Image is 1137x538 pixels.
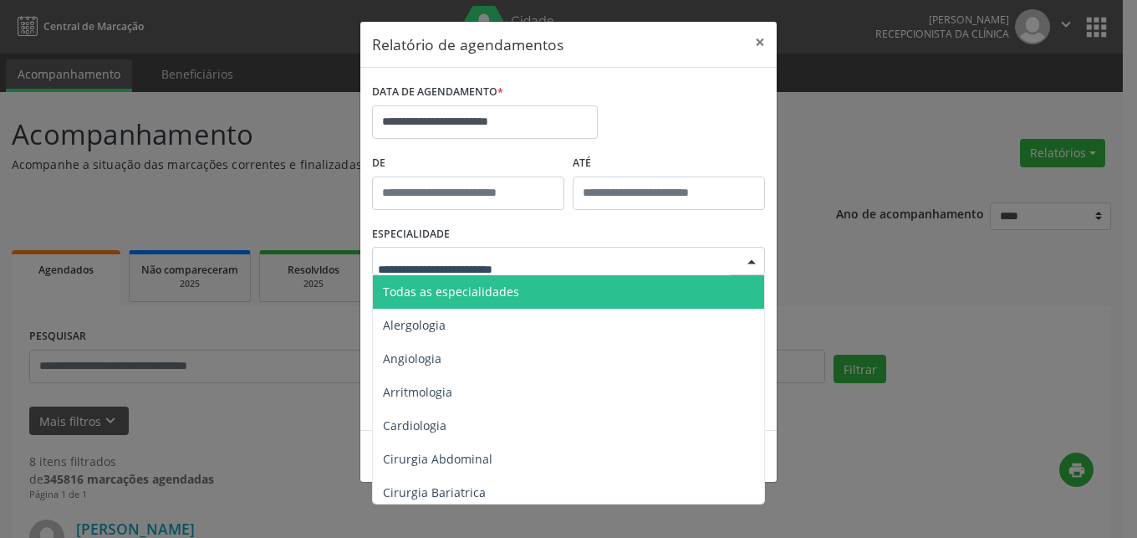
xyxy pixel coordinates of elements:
[743,22,777,63] button: Close
[383,384,452,400] span: Arritmologia
[372,33,563,55] h5: Relatório de agendamentos
[383,418,446,433] span: Cardiologia
[372,222,450,248] label: ESPECIALIDADE
[573,151,765,177] label: ATÉ
[383,351,441,366] span: Angiologia
[383,484,486,500] span: Cirurgia Bariatrica
[383,317,446,333] span: Alergologia
[372,151,564,177] label: De
[383,284,519,300] span: Todas as especialidades
[372,79,503,105] label: DATA DE AGENDAMENTO
[383,451,492,467] span: Cirurgia Abdominal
